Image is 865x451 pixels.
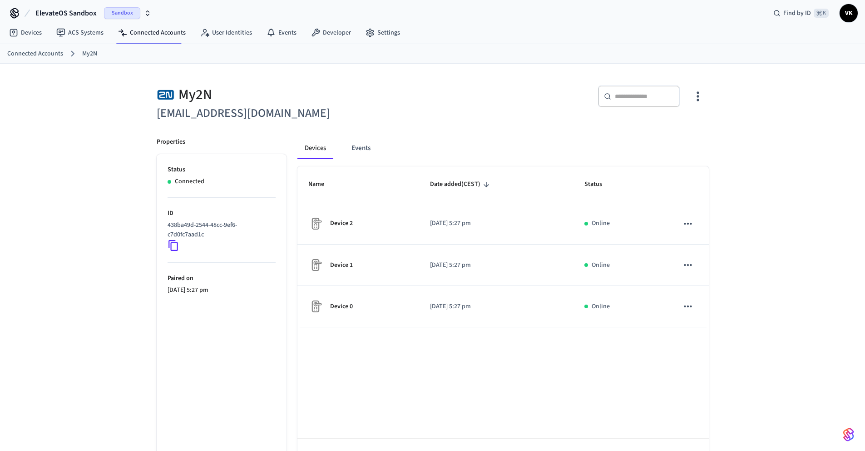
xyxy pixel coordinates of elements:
[766,5,836,21] div: Find by ID⌘ K
[35,8,97,19] span: ElevateOS Sandbox
[330,261,353,270] p: Device 1
[104,7,140,19] span: Sandbox
[297,137,709,159] div: connected account tabs
[592,302,610,311] p: Online
[193,25,259,41] a: User Identities
[814,9,829,18] span: ⌘ K
[308,299,323,314] img: Placeholder Lock Image
[175,177,204,186] p: Connected
[168,209,276,218] p: ID
[168,220,272,240] p: 438ba49d-2544-48cc-9ef6-c7d0fc7aad1c
[157,85,427,104] div: My2N
[304,25,358,41] a: Developer
[430,219,563,228] p: [DATE] 5:27 pm
[330,302,353,311] p: Device 0
[430,177,492,191] span: Date added(CEST)
[358,25,407,41] a: Settings
[840,5,857,21] span: VK
[843,427,854,442] img: SeamLogoGradient.69752ec5.svg
[344,137,378,159] button: Events
[168,286,276,295] p: [DATE] 5:27 pm
[259,25,304,41] a: Events
[592,219,610,228] p: Online
[82,49,97,59] a: My2N
[2,25,49,41] a: Devices
[157,137,185,147] p: Properties
[584,177,614,191] span: Status
[168,165,276,175] p: Status
[840,4,858,22] button: VK
[330,219,353,228] p: Device 2
[157,85,175,104] img: 2N Logo, Square
[157,104,427,123] h6: [EMAIL_ADDRESS][DOMAIN_NAME]
[168,274,276,283] p: Paired on
[308,216,323,231] img: Placeholder Lock Image
[592,261,610,270] p: Online
[7,49,63,59] a: Connected Accounts
[783,9,811,18] span: Find by ID
[297,137,333,159] button: Devices
[297,166,709,327] table: sticky table
[430,302,563,311] p: [DATE] 5:27 pm
[430,261,563,270] p: [DATE] 5:27 pm
[308,177,336,191] span: Name
[111,25,193,41] a: Connected Accounts
[308,258,323,272] img: Placeholder Lock Image
[49,25,111,41] a: ACS Systems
